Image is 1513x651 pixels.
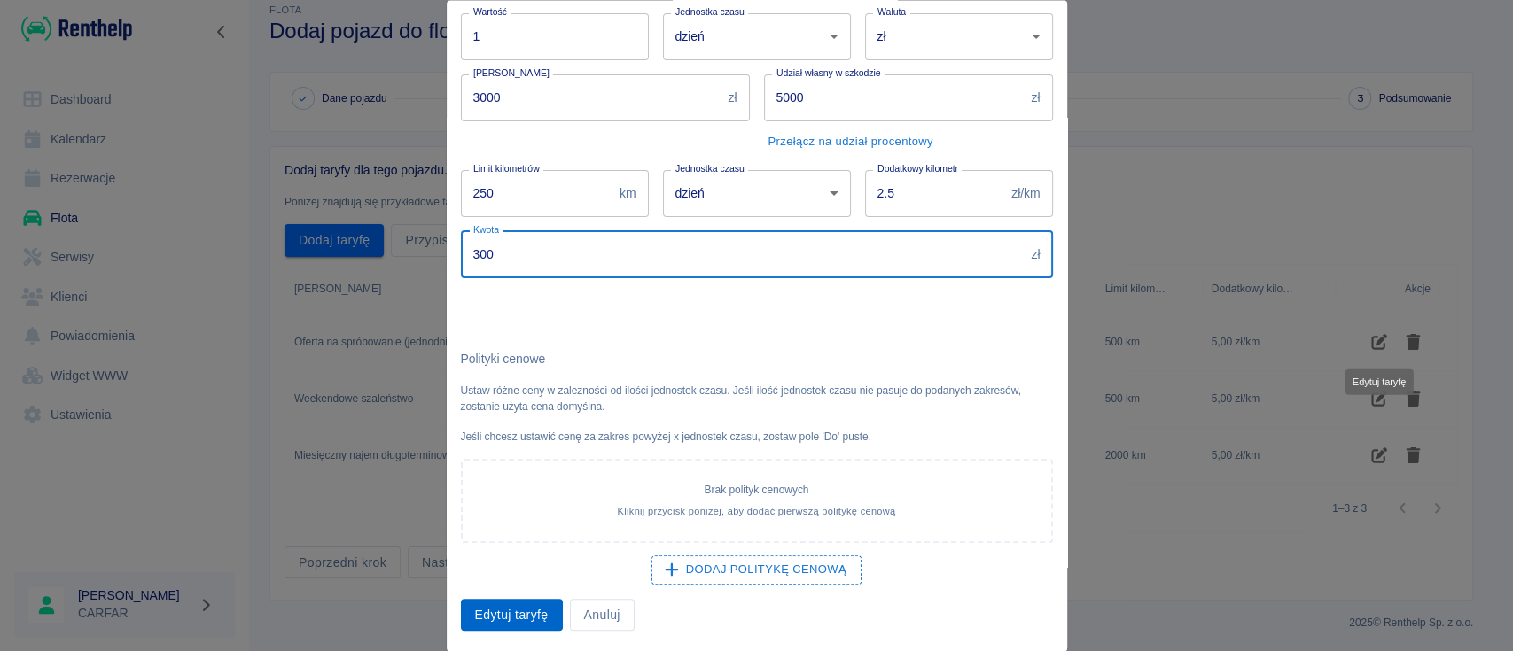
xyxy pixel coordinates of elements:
p: Brak polityk cenowych [484,482,1030,498]
button: Anuluj [570,599,635,632]
p: zł/km [1011,184,1040,203]
label: Jednostka czasu [675,162,745,175]
label: Limit kilometrów [473,162,540,175]
div: dzień [663,170,851,217]
label: Wartość [473,5,507,19]
p: Jeśli chcesz ustawić cenę za zakres powyżej x jednostek czasu, zostaw pole 'Do' puste. [461,429,1053,445]
button: Edytuj taryfę [461,599,563,632]
label: Udział własny w szkodzie [776,66,881,80]
label: Kwota [473,223,499,236]
div: Edytuj taryfę [1345,369,1414,395]
label: Waluta [877,5,906,19]
p: zł [1031,245,1040,264]
button: Dodaj politykę cenową [651,556,862,585]
div: zł [865,13,1053,60]
p: zł [728,89,737,107]
label: Dodatkowy kilometr [877,162,958,175]
label: [PERSON_NAME] [473,66,550,80]
p: Ustaw różne ceny w zalezności od ilości jednostek czasu. Jeśli ilość jednostek czasu nie pasuje d... [461,383,1053,415]
label: Jednostka czasu [675,5,745,19]
p: km [620,184,636,203]
p: zł [1031,89,1040,107]
button: Przełącz na udział procentowy [764,128,938,156]
div: dzień [663,13,851,60]
span: Kliknij przycisk poniżej, aby dodać pierwszą politykę cenową [618,507,896,517]
h6: Polityki cenowe [461,350,1053,368]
